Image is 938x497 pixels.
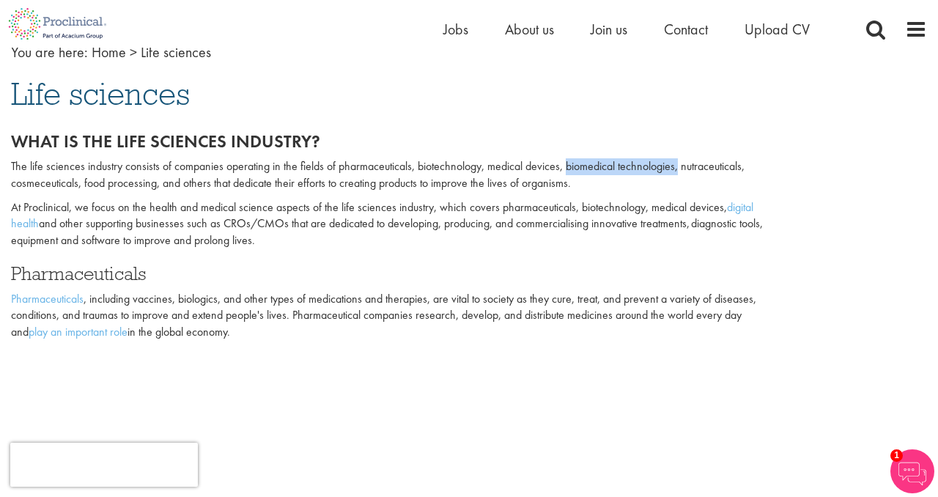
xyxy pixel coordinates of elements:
[141,43,211,62] span: Life sciences
[11,132,771,151] h2: What is the life sciences industry?
[11,291,84,306] a: Pharmaceuticals
[664,20,708,39] a: Contact
[745,20,810,39] a: Upload CV
[443,20,468,39] a: Jobs
[11,291,771,342] p: , including vaccines, biologics, and other types of medications and therapies, are vital to socie...
[890,449,934,493] img: Chatbot
[11,199,753,232] a: digital health
[29,324,128,339] a: play an important role
[505,20,554,39] a: About us
[11,264,771,283] h3: Pharmaceuticals
[890,449,903,462] span: 1
[130,43,137,62] span: >
[10,443,198,487] iframe: reCAPTCHA
[11,158,771,192] p: The life sciences industry consists of companies operating in the fields of pharmaceuticals, biot...
[11,199,771,250] p: At Proclinical, we focus on the health and medical science aspects of the life sciences industry,...
[11,74,190,114] span: Life sciences
[11,43,88,62] span: You are here:
[92,43,126,62] a: breadcrumb link
[591,20,627,39] a: Join us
